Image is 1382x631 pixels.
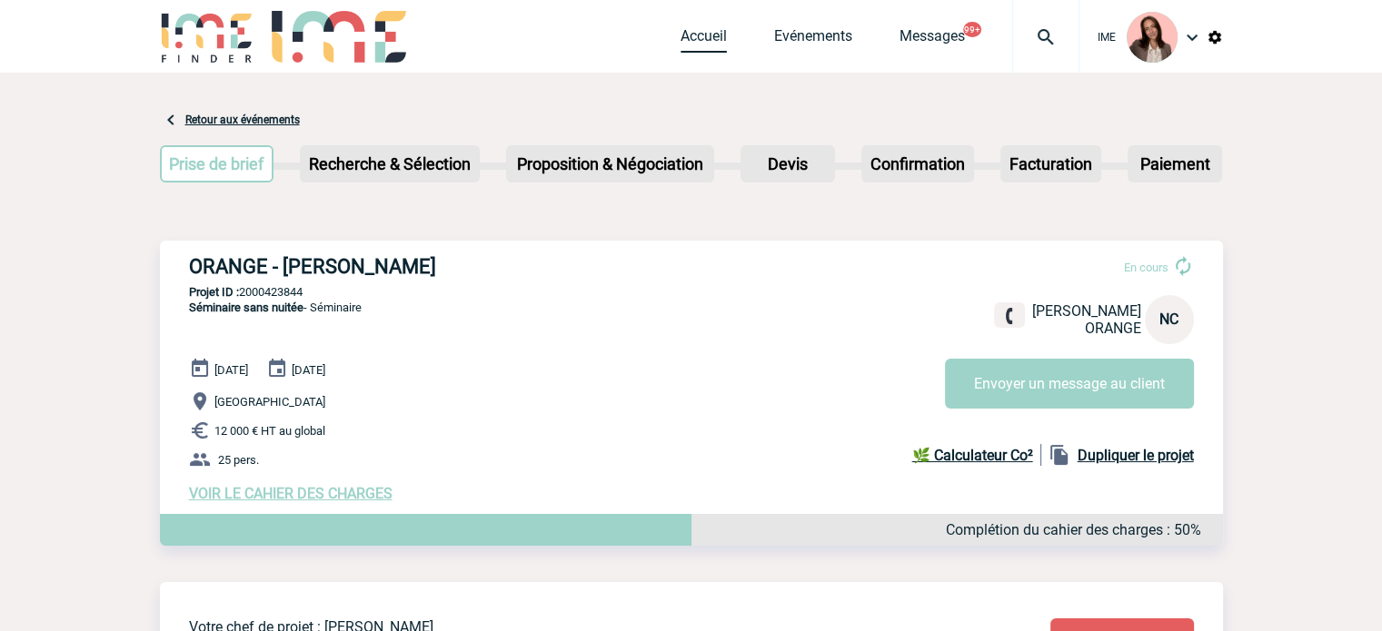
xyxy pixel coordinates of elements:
a: Retour aux événements [185,113,300,126]
a: 🌿 Calculateur Co² [912,444,1041,466]
a: Messages [900,27,965,53]
p: Recherche & Sélection [302,147,478,181]
span: NC [1159,311,1178,328]
a: Accueil [681,27,727,53]
span: [DATE] [292,363,325,377]
img: fixe.png [1001,308,1018,324]
span: [GEOGRAPHIC_DATA] [214,395,325,409]
a: Evénements [774,27,852,53]
a: VOIR LE CAHIER DES CHARGES [189,485,393,502]
button: 99+ [963,22,981,37]
span: En cours [1124,261,1168,274]
p: Devis [742,147,833,181]
span: [DATE] [214,363,248,377]
b: 🌿 Calculateur Co² [912,447,1033,464]
span: ORANGE [1085,320,1141,337]
img: file_copy-black-24dp.png [1049,444,1070,466]
span: 25 pers. [218,453,259,467]
button: Envoyer un message au client [945,359,1194,409]
img: IME-Finder [160,11,254,63]
p: 2000423844 [160,285,1223,299]
p: Confirmation [863,147,972,181]
p: Facturation [1002,147,1099,181]
b: Dupliquer le projet [1078,447,1194,464]
b: Projet ID : [189,285,239,299]
span: 12 000 € HT au global [214,424,325,438]
p: Proposition & Négociation [508,147,712,181]
span: - Séminaire [189,301,362,314]
p: Paiement [1129,147,1220,181]
span: [PERSON_NAME] [1032,302,1141,320]
h3: ORANGE - [PERSON_NAME] [189,255,734,278]
p: Prise de brief [162,147,273,181]
span: Séminaire sans nuitée [189,301,303,314]
img: 94396-3.png [1127,12,1178,63]
span: IME [1098,31,1116,44]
